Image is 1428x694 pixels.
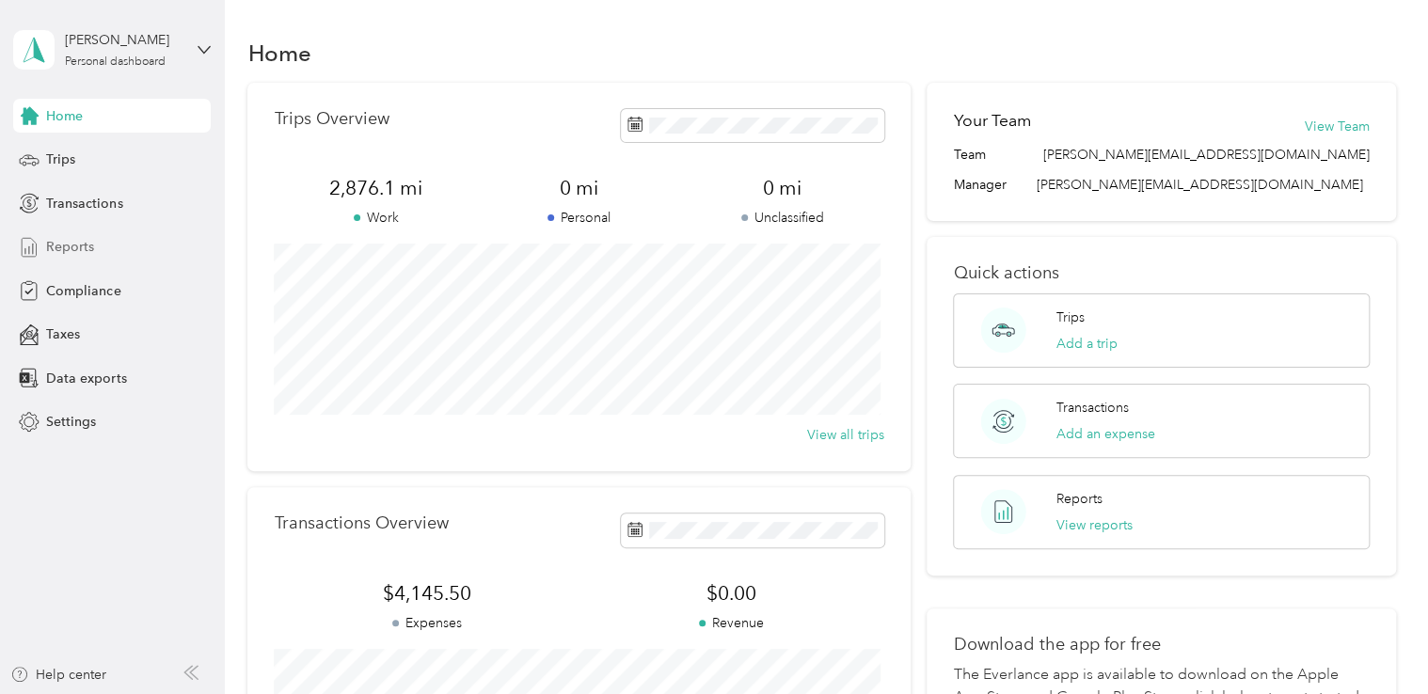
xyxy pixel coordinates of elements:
span: Settings [46,412,96,432]
button: View reports [1056,515,1133,535]
span: Transactions [46,194,122,213]
span: 0 mi [681,175,884,201]
span: Taxes [46,324,80,344]
p: Reports [1056,489,1103,509]
span: $0.00 [579,580,884,607]
button: View Team [1305,117,1370,136]
button: Add an expense [1056,424,1155,444]
p: Work [274,208,477,228]
span: [PERSON_NAME][EMAIL_ADDRESS][DOMAIN_NAME] [1037,177,1363,193]
p: Revenue [579,613,884,633]
h2: Your Team [953,109,1030,133]
span: Trips [46,150,75,169]
span: 2,876.1 mi [274,175,477,201]
h1: Home [247,43,310,63]
span: Reports [46,237,94,257]
span: 0 mi [478,175,681,201]
p: Trips [1056,308,1085,327]
span: Manager [953,175,1006,195]
div: Personal dashboard [65,56,166,68]
p: Unclassified [681,208,884,228]
p: Personal [478,208,681,228]
span: Team [953,145,985,165]
button: Help center [10,665,106,685]
p: Transactions Overview [274,513,448,533]
iframe: Everlance-gr Chat Button Frame [1323,589,1428,694]
span: Home [46,106,83,126]
span: [PERSON_NAME][EMAIL_ADDRESS][DOMAIN_NAME] [1043,145,1370,165]
p: Trips Overview [274,109,389,129]
p: Download the app for free [953,635,1369,655]
span: $4,145.50 [274,580,579,607]
div: [PERSON_NAME] [65,30,182,50]
p: Expenses [274,613,579,633]
button: Add a trip [1056,334,1118,354]
p: Transactions [1056,398,1129,418]
p: Quick actions [953,263,1369,283]
span: Data exports [46,369,126,388]
button: View all trips [807,425,884,445]
span: Compliance [46,281,120,301]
